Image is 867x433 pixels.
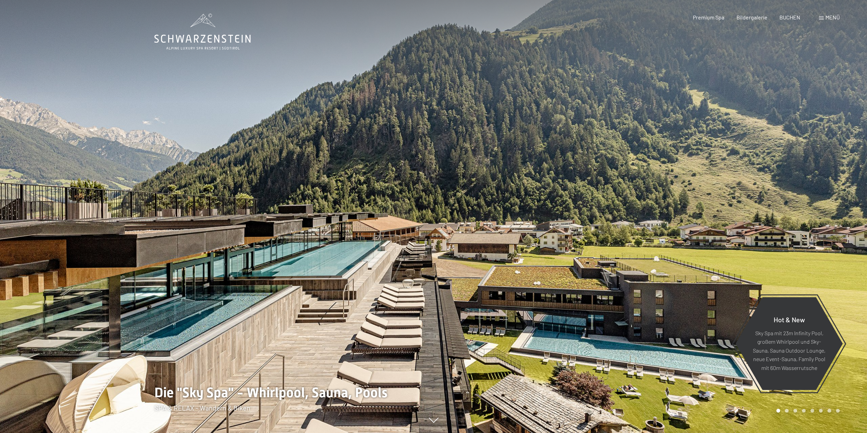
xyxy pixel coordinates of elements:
[693,14,724,20] a: Premium Spa
[836,409,840,413] div: Carousel Page 8
[779,14,800,20] a: BUCHEN
[802,409,806,413] div: Carousel Page 4
[737,14,768,20] a: Bildergalerie
[774,315,805,323] span: Hot & New
[825,14,840,20] span: Menü
[776,409,780,413] div: Carousel Page 1 (Current Slide)
[774,409,840,413] div: Carousel Pagination
[785,409,789,413] div: Carousel Page 2
[735,297,843,390] a: Hot & New Sky Spa mit 23m Infinity Pool, großem Whirlpool und Sky-Sauna, Sauna Outdoor Lounge, ne...
[368,233,424,240] span: Einwilligung Marketing*
[810,409,814,413] div: Carousel Page 5
[819,409,823,413] div: Carousel Page 6
[827,409,831,413] div: Carousel Page 7
[793,409,797,413] div: Carousel Page 3
[752,328,826,372] p: Sky Spa mit 23m Infinity Pool, großem Whirlpool und Sky-Sauna, Sauna Outdoor Lounge, neue Event-S...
